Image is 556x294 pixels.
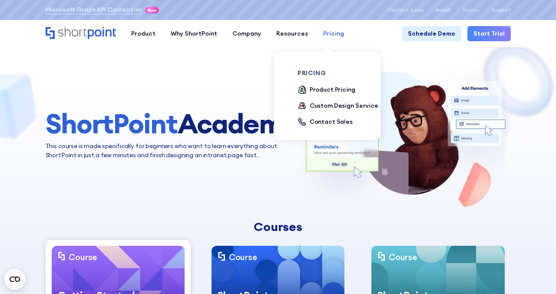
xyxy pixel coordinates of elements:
[298,117,353,127] a: Contact Sales
[298,101,378,111] a: Custom Design Service
[131,29,156,38] div: Product
[298,85,355,95] a: Product Pricing
[171,29,217,38] div: Why ShortPoint
[124,26,163,41] a: Product
[310,85,355,94] div: Product Pricing
[491,7,511,13] a: Support
[436,7,450,13] a: Install
[276,29,308,38] div: Resources
[310,101,378,110] div: Custom Design Service
[323,29,344,38] div: Pricing
[115,220,441,234] div: Courses
[400,193,556,294] iframe: Chat Widget
[316,26,352,41] a: Pricing
[46,109,298,139] h1: Academy
[310,117,353,126] div: Contact Sales
[46,106,178,141] span: ShortPoint
[269,26,316,41] a: Resources
[46,142,298,160] p: This course is made specifically for beginners who want to learn everything about ShortPoint in j...
[463,7,479,13] a: Status
[225,26,269,41] a: Company
[229,252,257,264] div: Course
[46,27,116,40] a: Home
[4,269,25,290] button: Open CMP widget
[46,5,142,14] a: Microsoft Graph API Connection
[467,26,511,41] a: Start Trial
[387,7,424,13] a: Contact Sales
[69,252,97,264] div: Course
[232,29,261,38] div: Company
[298,70,383,76] div: pricing
[402,26,461,41] a: Schedule Demo
[389,252,417,264] div: Course
[163,26,225,41] a: Why ShortPoint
